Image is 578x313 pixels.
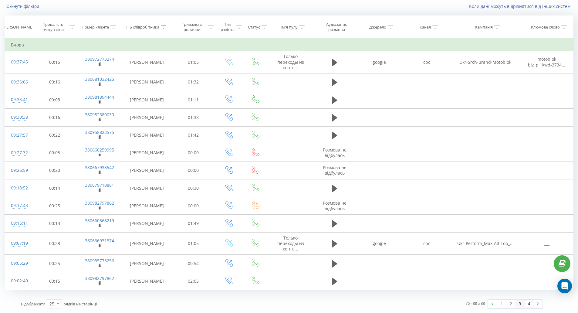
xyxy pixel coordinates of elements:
td: 00:08 [33,91,77,109]
td: [PERSON_NAME] [122,51,171,73]
td: 01:32 [171,73,215,91]
td: [PERSON_NAME] [122,109,171,126]
td: 01:49 [171,215,215,232]
td: [PERSON_NAME] [122,215,171,232]
button: Скинути фільтри [5,4,42,9]
div: 09:18:52 [11,182,27,194]
a: 1 [497,300,506,308]
div: 09:26:59 [11,165,27,176]
a: 2 [506,300,515,308]
td: 00:25 [33,197,77,215]
div: Ключове слово [531,25,560,30]
td: google [356,51,403,73]
a: 380666931374 [85,238,114,243]
td: 01:42 [171,126,215,144]
a: 4 [524,300,533,308]
a: 380972773274 [85,56,114,62]
span: Розмова не відбулась [323,165,346,176]
td: ___ [520,232,573,255]
td: Вчора [5,39,573,51]
a: Коли дані можуть відрізнятися вiд інших систем [469,3,573,9]
div: 09:37:45 [11,56,27,68]
td: 00:22 [33,126,77,144]
a: 380981894444 [85,94,114,100]
td: [PERSON_NAME] [122,272,171,290]
div: Аудіозапис розмови [319,22,354,32]
td: [PERSON_NAME] [122,91,171,109]
td: 00:15 [33,272,77,290]
td: [PERSON_NAME] [122,179,171,197]
td: 00:13 [33,215,77,232]
td: 00:28 [33,232,77,255]
div: Тип дзвінка [221,22,235,32]
div: 09:15:11 [11,217,27,229]
td: 00:16 [33,73,77,91]
div: 09:07:19 [11,237,27,249]
a: 380667938542 [85,165,114,170]
td: 02:05 [171,272,215,290]
span: Розмова не відбулась [323,147,346,158]
td: [PERSON_NAME] [122,255,171,272]
a: 380982797862 [85,200,114,206]
div: 25 [49,301,54,307]
div: 09:27:57 [11,129,27,141]
span: рядків на сторінці [63,301,97,307]
span: motoblok biz_p__kwd-3734... [528,56,565,67]
div: 09:02:40 [11,275,27,287]
td: 01:05 [171,232,215,255]
div: Тривалість розмови [177,22,207,32]
td: 01:38 [171,109,215,126]
td: [PERSON_NAME] [122,144,171,162]
a: 3 [515,300,524,308]
div: 09:17:43 [11,200,27,212]
td: 00:05 [33,144,77,162]
td: Ukr-Srch-Brand-Motoblok [450,51,520,73]
div: 09:30:38 [11,111,27,123]
div: 09:05:29 [11,257,27,269]
div: 09:27:32 [11,147,27,159]
a: 380958823575 [85,129,114,135]
a: 380935775256 [85,258,114,264]
div: [PERSON_NAME] [3,25,33,30]
div: Ім'я пулу [281,25,298,30]
td: 00:25 [33,255,77,272]
div: Статус [248,25,260,30]
div: ПІБ співробітника [126,25,159,30]
td: 00:20 [33,162,77,179]
td: [PERSON_NAME] [122,197,171,215]
div: 09:36:06 [11,76,27,88]
td: [PERSON_NAME] [122,162,171,179]
a: 380679710881 [85,182,114,188]
span: Відображати [21,301,45,307]
td: 01:05 [171,51,215,73]
td: 00:15 [33,51,77,73]
div: 09:33:41 [11,94,27,106]
a: 380681032425 [85,76,114,82]
div: 76 - 88 з 88 [465,300,485,306]
td: 00:16 [33,109,77,126]
div: Open Intercom Messenger [557,279,572,293]
td: 00:00 [171,197,215,215]
span: Ukr-Perform_Max-All-Top_... [457,240,514,246]
div: Кампанія [475,25,493,30]
td: 00:00 [171,144,215,162]
td: 01:11 [171,91,215,109]
td: 00:54 [171,255,215,272]
div: Номер клієнта [82,25,109,30]
td: cpc [403,232,450,255]
td: [PERSON_NAME] [122,232,171,255]
td: [PERSON_NAME] [122,73,171,91]
div: Тривалість очікування [38,22,68,32]
a: 380952680030 [85,112,114,117]
a: 380982797862 [85,275,114,281]
span: Розмова не відбулась [323,200,346,211]
td: 00:00 [171,162,215,179]
td: google [356,232,403,255]
td: [PERSON_NAME] [122,126,171,144]
td: 00:14 [33,179,77,197]
td: 00:30 [171,179,215,197]
div: Канал [420,25,431,30]
span: Только переходы из конте... [277,53,304,70]
a: 380660568219 [85,218,114,223]
div: Джерело [369,25,386,30]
